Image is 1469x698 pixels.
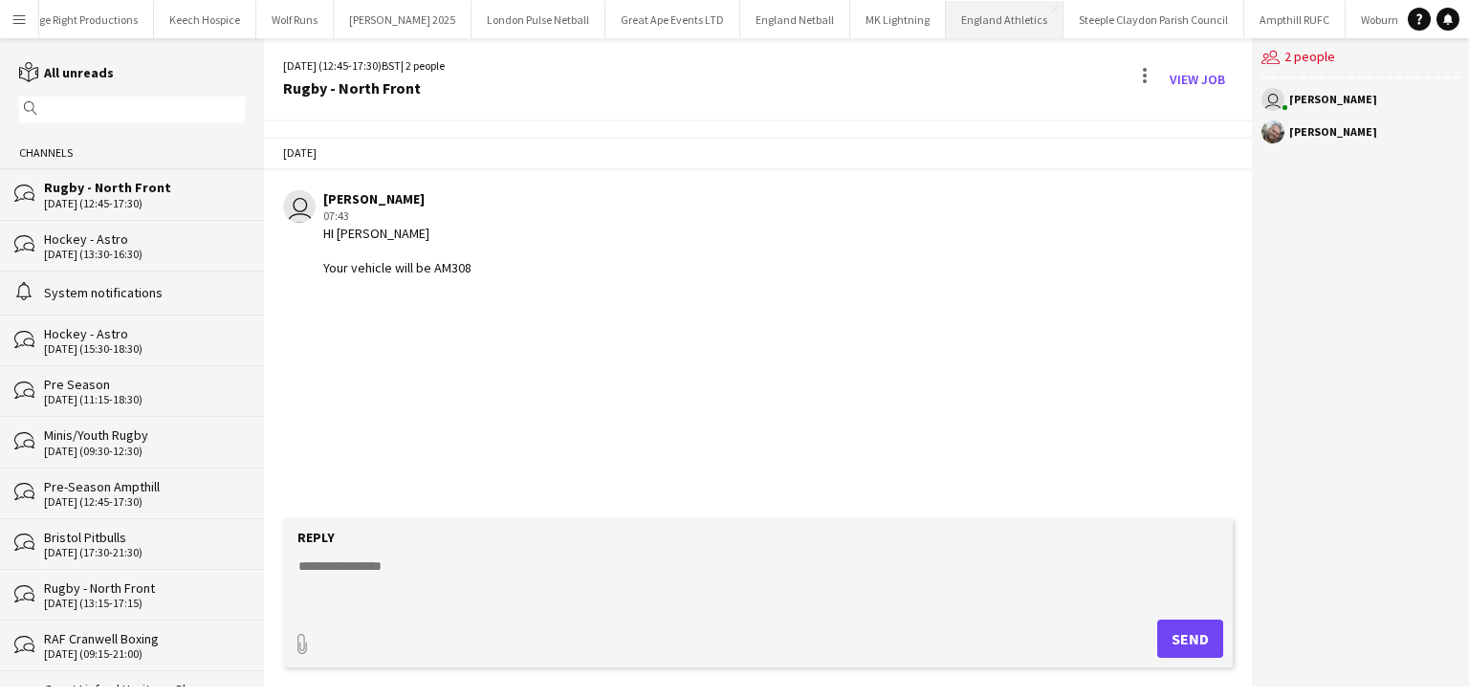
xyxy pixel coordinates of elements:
[44,248,245,261] div: [DATE] (13:30-16:30)
[471,1,605,38] button: London Pulse Netball
[1244,1,1346,38] button: Ampthill RUFC
[44,495,245,509] div: [DATE] (12:45-17:30)
[850,1,946,38] button: MK Lightning
[44,681,245,698] div: Great Linford Heritage Show
[740,1,850,38] button: England Netball
[44,342,245,356] div: [DATE] (15:30-18:30)
[44,445,245,458] div: [DATE] (09:30-12:30)
[44,546,245,559] div: [DATE] (17:30-21:30)
[1289,126,1377,138] div: [PERSON_NAME]
[44,630,245,647] div: RAF Cranwell Boxing
[154,1,256,38] button: Keech Hospice
[44,579,245,597] div: Rugby - North Front
[44,393,245,406] div: [DATE] (11:15-18:30)
[44,376,245,393] div: Pre Season
[605,1,740,38] button: Great Ape Events LTD
[44,179,245,196] div: Rugby - North Front
[946,1,1063,38] button: England Athletics
[1346,1,1447,38] button: Woburn Sands
[334,1,471,38] button: [PERSON_NAME] 2025
[256,1,334,38] button: Wolf Runs
[44,529,245,546] div: Bristol Pitbulls
[1289,94,1377,105] div: [PERSON_NAME]
[264,137,1252,169] div: [DATE]
[323,190,471,207] div: [PERSON_NAME]
[1162,64,1233,95] a: View Job
[283,79,445,97] div: Rugby - North Front
[1261,38,1459,78] div: 2 people
[44,647,245,661] div: [DATE] (09:15-21:00)
[44,197,245,210] div: [DATE] (12:45-17:30)
[283,57,445,75] div: [DATE] (12:45-17:30) | 2 people
[19,64,114,81] a: All unreads
[1063,1,1244,38] button: Steeple Claydon Parish Council
[44,597,245,610] div: [DATE] (13:15-17:15)
[323,225,471,277] div: HI [PERSON_NAME] Your vehicle will be AM308
[44,426,245,444] div: Minis/Youth Rugby
[297,529,335,546] label: Reply
[44,325,245,342] div: Hockey - Astro
[8,1,154,38] button: Stage Right Productions
[382,58,401,73] span: BST
[1157,620,1223,658] button: Send
[44,478,245,495] div: Pre-Season Ampthill
[44,284,245,301] div: System notifications
[44,230,245,248] div: Hockey - Astro
[323,207,471,225] div: 07:43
